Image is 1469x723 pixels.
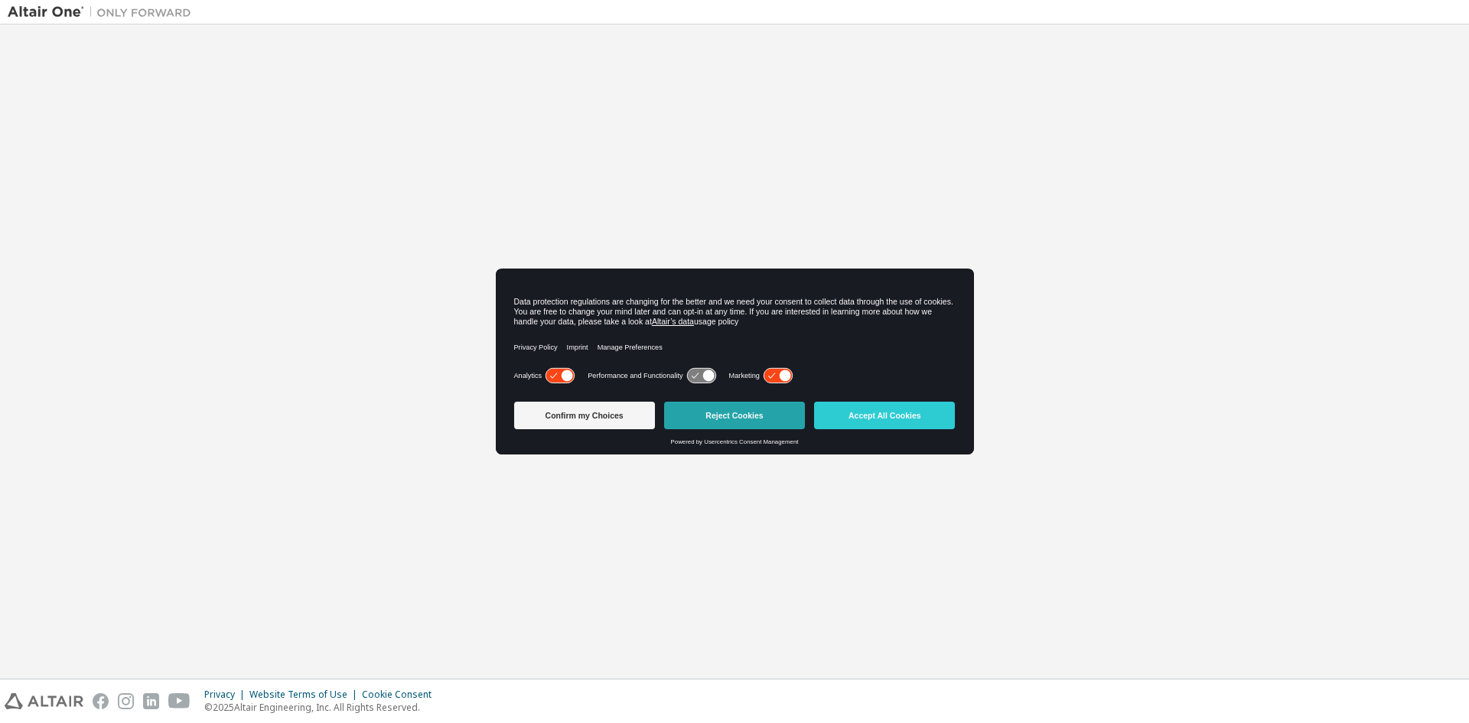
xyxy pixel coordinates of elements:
[118,693,134,709] img: instagram.svg
[204,701,441,714] p: © 2025 Altair Engineering, Inc. All Rights Reserved.
[5,693,83,709] img: altair_logo.svg
[249,689,362,701] div: Website Terms of Use
[143,693,159,709] img: linkedin.svg
[168,693,191,709] img: youtube.svg
[8,5,199,20] img: Altair One
[93,693,109,709] img: facebook.svg
[204,689,249,701] div: Privacy
[362,689,441,701] div: Cookie Consent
